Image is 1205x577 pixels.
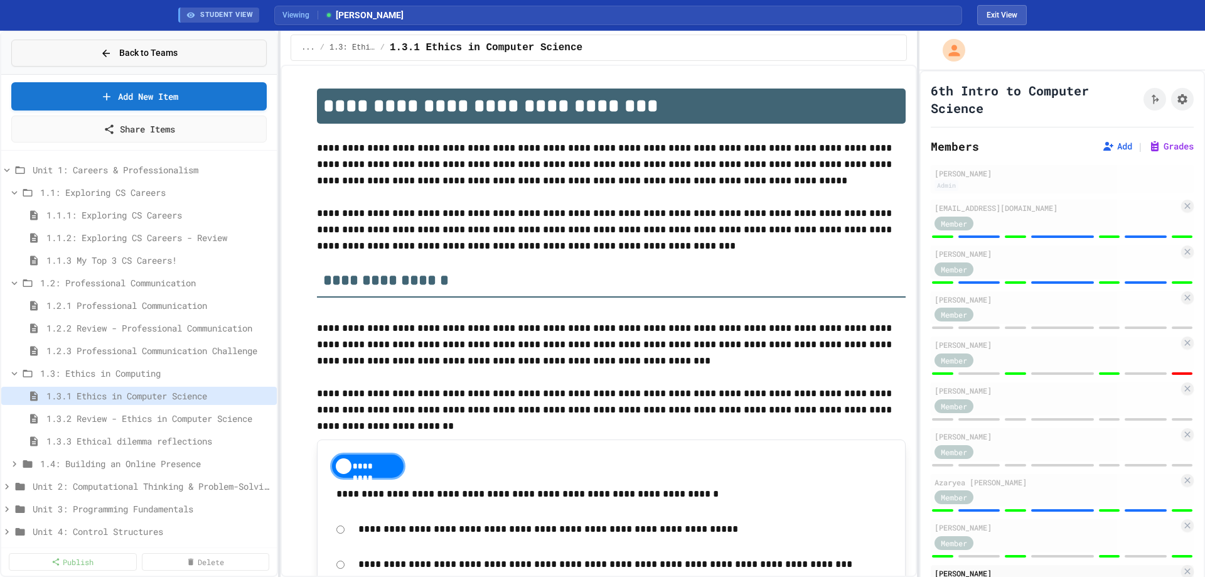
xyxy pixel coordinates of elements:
[282,9,318,21] span: Viewing
[11,116,267,143] a: Share Items
[46,231,272,244] span: 1.1.2: Exploring CS Careers - Review
[9,553,137,571] a: Publish
[46,412,272,425] span: 1.3.2 Review - Ethics in Computer Science
[935,168,1190,179] div: [PERSON_NAME]
[11,82,267,111] a: Add New Item
[46,389,272,402] span: 1.3.1 Ethics in Computer Science
[1149,140,1194,153] button: Grades
[941,264,967,275] span: Member
[935,202,1179,213] div: [EMAIL_ADDRESS][DOMAIN_NAME]
[935,294,1179,305] div: [PERSON_NAME]
[142,553,270,571] a: Delete
[929,36,968,65] div: My Account
[935,431,1179,442] div: [PERSON_NAME]
[941,355,967,366] span: Member
[941,537,967,549] span: Member
[46,299,272,312] span: 1.2.1 Professional Communication
[33,163,272,176] span: Unit 1: Careers & Professionalism
[46,321,272,335] span: 1.2.2 Review - Professional Communication
[46,434,272,448] span: 1.3.3 Ethical dilemma reflections
[935,477,1179,488] div: Azaryea [PERSON_NAME]
[390,40,582,55] span: 1.3.1 Ethics in Computer Science
[941,446,967,458] span: Member
[935,339,1179,350] div: [PERSON_NAME]
[941,492,967,503] span: Member
[33,480,272,493] span: Unit 2: Computational Thinking & Problem-Solving
[1137,139,1143,154] span: |
[931,138,979,155] h2: Members
[941,218,967,229] span: Member
[329,43,375,53] span: 1.3: Ethics in Computing
[1102,140,1132,153] button: Add
[40,186,272,199] span: 1.1: Exploring CS Careers
[941,309,967,320] span: Member
[119,46,178,60] span: Back to Teams
[941,401,967,412] span: Member
[301,43,315,53] span: ...
[935,522,1179,533] div: [PERSON_NAME]
[324,9,404,22] span: [PERSON_NAME]
[11,40,267,67] button: Back to Teams
[1143,88,1166,111] button: Click to see fork details
[320,43,324,53] span: /
[33,502,272,515] span: Unit 3: Programming Fundamentals
[200,10,253,21] span: STUDENT VIEW
[46,344,272,357] span: 1.2.3 Professional Communication Challenge
[40,276,272,289] span: 1.2: Professional Communication
[1171,88,1194,111] button: Assignment Settings
[46,208,272,222] span: 1.1.1: Exploring CS Careers
[977,5,1027,25] button: Exit student view
[380,43,385,53] span: /
[33,525,272,538] span: Unit 4: Control Structures
[935,248,1179,259] div: [PERSON_NAME]
[40,457,272,470] span: 1.4: Building an Online Presence
[935,180,958,191] div: Admin
[935,385,1179,396] div: [PERSON_NAME]
[40,367,272,380] span: 1.3: Ethics in Computing
[931,82,1138,117] h1: 6th Intro to Computer Science
[46,254,272,267] span: 1.1.3 My Top 3 CS Careers!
